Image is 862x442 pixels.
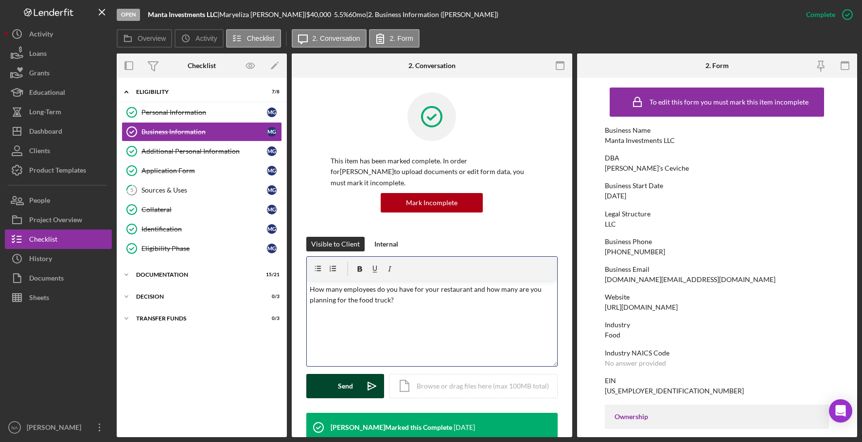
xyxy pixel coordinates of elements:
[374,237,398,251] div: Internal
[605,238,829,246] div: Business Phone
[705,62,729,70] div: 2. Form
[5,230,112,249] button: Checklist
[138,35,166,42] label: Overview
[5,418,112,437] button: NA[PERSON_NAME]
[122,200,282,219] a: CollateralMG
[29,268,64,290] div: Documents
[29,83,65,105] div: Educational
[267,127,277,137] div: M G
[141,167,267,175] div: Application Form
[136,294,255,300] div: Decision
[369,29,420,48] button: 2. Form
[292,29,367,48] button: 2. Conversation
[5,249,112,268] a: History
[29,191,50,212] div: People
[267,166,277,176] div: M G
[605,276,775,283] div: [DOMAIN_NAME][EMAIL_ADDRESS][DOMAIN_NAME]
[136,89,255,95] div: Eligibility
[650,98,809,106] div: To edit this form you must mark this item incomplete
[195,35,217,42] label: Activity
[141,206,267,213] div: Collateral
[605,265,829,273] div: Business Email
[605,303,678,311] div: [URL][DOMAIN_NAME]
[122,239,282,258] a: Eligibility PhaseMG
[29,160,86,182] div: Product Templates
[29,63,50,85] div: Grants
[605,349,829,357] div: Industry NAICS Code
[136,272,255,278] div: Documentation
[141,186,267,194] div: Sources & Uses
[122,141,282,161] a: Additional Personal InformationMG
[267,244,277,253] div: M G
[331,424,452,431] div: [PERSON_NAME] Marked this Complete
[5,24,112,44] button: Activity
[605,321,829,329] div: Industry
[338,374,353,398] div: Send
[306,237,365,251] button: Visible to Client
[454,424,475,431] time: 2025-06-26 20:42
[136,316,255,321] div: Transfer Funds
[381,193,483,212] button: Mark Incomplete
[29,141,50,163] div: Clients
[349,11,366,18] div: 60 mo
[331,156,533,188] p: This item has been marked complete. In order for [PERSON_NAME] to upload documents or edit form d...
[141,108,267,116] div: Personal Information
[5,288,112,307] a: Sheets
[29,44,47,66] div: Loans
[5,102,112,122] button: Long-Term
[148,10,217,18] b: Manta Investments LLC
[175,29,223,48] button: Activity
[117,29,172,48] button: Overview
[29,122,62,143] div: Dashboard
[5,160,112,180] button: Product Templates
[219,11,306,18] div: Maryeliza [PERSON_NAME] |
[5,122,112,141] button: Dashboard
[226,29,281,48] button: Checklist
[5,191,112,210] button: People
[5,268,112,288] button: Documents
[605,137,675,144] div: Manta Investments LLC
[5,210,112,230] button: Project Overview
[29,288,49,310] div: Sheets
[5,141,112,160] button: Clients
[262,89,280,95] div: 7 / 8
[188,62,216,70] div: Checklist
[310,284,554,306] p: How many employees do you have for your restaurant and how many are you planning for the food truck?
[267,107,277,117] div: M G
[130,187,133,193] tspan: 5
[406,193,457,212] div: Mark Incomplete
[605,220,616,228] div: LLC
[334,11,349,18] div: 5.5 %
[615,413,819,421] div: Ownership
[122,122,282,141] a: Business InformationMG
[141,245,267,252] div: Eligibility Phase
[29,24,53,46] div: Activity
[29,102,61,124] div: Long-Term
[5,83,112,102] a: Educational
[262,316,280,321] div: 0 / 3
[5,44,112,63] button: Loans
[117,9,140,21] div: Open
[267,205,277,214] div: M G
[306,10,331,18] span: $40,000
[148,11,219,18] div: |
[605,359,666,367] div: No answer provided
[796,5,857,24] button: Complete
[267,185,277,195] div: M G
[408,62,456,70] div: 2. Conversation
[5,63,112,83] button: Grants
[122,180,282,200] a: 5Sources & UsesMG
[806,5,835,24] div: Complete
[122,161,282,180] a: Application FormMG
[313,35,360,42] label: 2. Conversation
[605,387,744,395] div: [US_EMPLOYER_IDENTIFICATION_NUMBER]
